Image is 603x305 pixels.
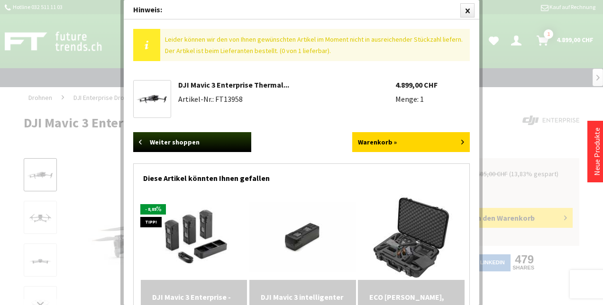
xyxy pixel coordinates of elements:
li: Artikel-Nr.: FT13958 [178,94,395,104]
li: Menge: 1 [395,94,470,104]
div: Leider können wir den von Ihnen gewünschten Artikel im Moment nicht in ausreichender Stückzahl li... [160,29,470,61]
a: Neue Produkte [592,127,602,176]
a: DJI Mavic 3 Enterprise Thermal... [178,80,289,90]
img: ECO Schutzkoffer, "Ready To Fly", Mavic 3 Enterprise / Thermal / Multispectral [369,195,454,280]
a: Weiter shoppen [133,132,251,152]
img: DJI Mavic 3 Enterprise - Serie Fly more Kit [141,197,247,277]
a: Warenkorb » [352,132,470,152]
img: DJI Mavic 3 intelligenter Flugakku [249,202,356,273]
div: Diese Artikel könnten Ihnen gefallen [143,164,460,188]
a: DJI Mavic 3 Enterprise Thermal M3T EU/C2 [136,83,168,115]
img: DJI Mavic 3 Enterprise Thermal M3T EU/C2 [136,89,168,109]
li: 4.899,00 CHF [395,80,470,90]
